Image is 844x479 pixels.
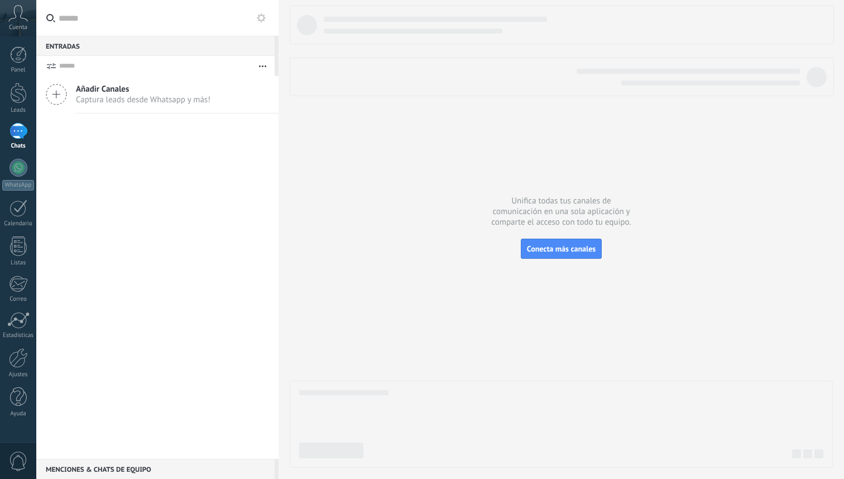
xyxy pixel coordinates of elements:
div: Estadísticas [2,332,35,339]
button: Conecta más canales [521,239,602,259]
div: Listas [2,259,35,267]
div: Entradas [36,36,275,56]
div: Menciones & Chats de equipo [36,459,275,479]
div: Correo [2,296,35,303]
span: Captura leads desde Whatsapp y más! [76,94,210,105]
div: Leads [2,107,35,114]
div: Ajustes [2,371,35,378]
span: Cuenta [9,24,27,31]
div: Calendario [2,220,35,227]
div: Ayuda [2,410,35,418]
span: Añadir Canales [76,84,210,94]
div: WhatsApp [2,180,34,191]
span: Conecta más canales [527,244,596,254]
div: Chats [2,143,35,150]
div: Panel [2,67,35,74]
